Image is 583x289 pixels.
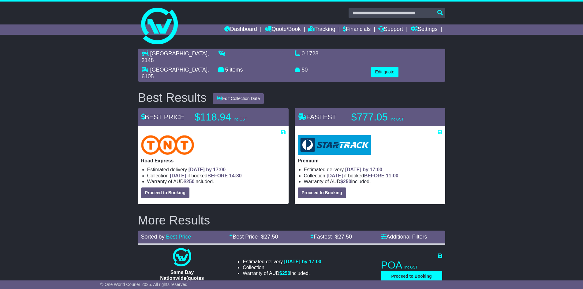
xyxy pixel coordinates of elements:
[343,24,371,35] a: Financials
[138,213,445,227] h2: More Results
[298,135,371,155] img: StarTrack: Premium
[142,67,209,80] span: , 6105
[298,158,442,164] p: Premium
[186,179,195,184] span: 250
[229,234,278,240] a: Best Price- $27.50
[327,173,398,178] span: if booked
[141,234,165,240] span: Sorted by
[243,270,321,276] li: Warranty of AUD included.
[327,173,343,178] span: [DATE]
[282,271,290,276] span: 250
[135,91,210,104] div: Best Results
[141,113,185,121] span: BEST PRICE
[258,234,278,240] span: - $
[264,24,301,35] a: Quote/Book
[100,282,189,287] span: © One World Courier 2025. All rights reserved.
[386,173,398,178] span: 11:00
[184,179,195,184] span: $
[381,259,442,271] p: POA
[147,173,286,179] li: Collection
[310,234,352,240] a: Fastest- $27.50
[213,93,264,104] button: Edit Collection Date
[340,179,351,184] span: $
[378,24,403,35] a: Support
[338,234,352,240] span: 27.50
[264,234,278,240] span: 27.50
[381,271,442,282] button: Proceed to Booking
[170,173,186,178] span: [DATE]
[381,234,427,240] a: Additional Filters
[345,167,383,172] span: [DATE] by 17:00
[173,248,191,266] img: One World Courier: Same Day Nationwide(quotes take 0.5-1 hour)
[284,259,321,264] span: [DATE] by 17:00
[166,234,191,240] a: Best Price
[150,67,207,73] span: [GEOGRAPHIC_DATA]
[225,67,228,73] span: 5
[243,265,321,270] li: Collection
[195,111,271,123] p: $118.94
[343,179,351,184] span: 250
[234,117,247,121] span: inc GST
[207,173,228,178] span: BEFORE
[364,173,385,178] span: BEFORE
[141,187,189,198] button: Proceed to Booking
[150,50,207,57] span: [GEOGRAPHIC_DATA]
[405,265,418,269] span: inc GST
[411,24,438,35] a: Settings
[298,187,346,198] button: Proceed to Booking
[332,234,352,240] span: - $
[298,113,336,121] span: FASTEST
[391,117,404,121] span: inc GST
[189,167,226,172] span: [DATE] by 17:00
[304,173,442,179] li: Collection
[230,67,243,73] span: items
[170,173,241,178] span: if booked
[371,67,398,77] button: Edit quote
[302,67,308,73] span: 50
[351,111,428,123] p: $777.05
[243,259,321,265] li: Estimated delivery
[147,179,286,184] li: Warranty of AUD included.
[147,167,286,172] li: Estimated delivery
[142,50,209,63] span: , 2148
[160,270,204,287] span: Same Day Nationwide(quotes take 0.5-1 hour)
[308,24,335,35] a: Tracking
[224,24,257,35] a: Dashboard
[304,167,442,172] li: Estimated delivery
[304,179,442,184] li: Warranty of AUD included.
[229,173,242,178] span: 14:30
[302,50,319,57] span: 0.1728
[141,135,194,155] img: TNT Domestic: Road Express
[141,158,286,164] p: Road Express
[279,271,290,276] span: $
